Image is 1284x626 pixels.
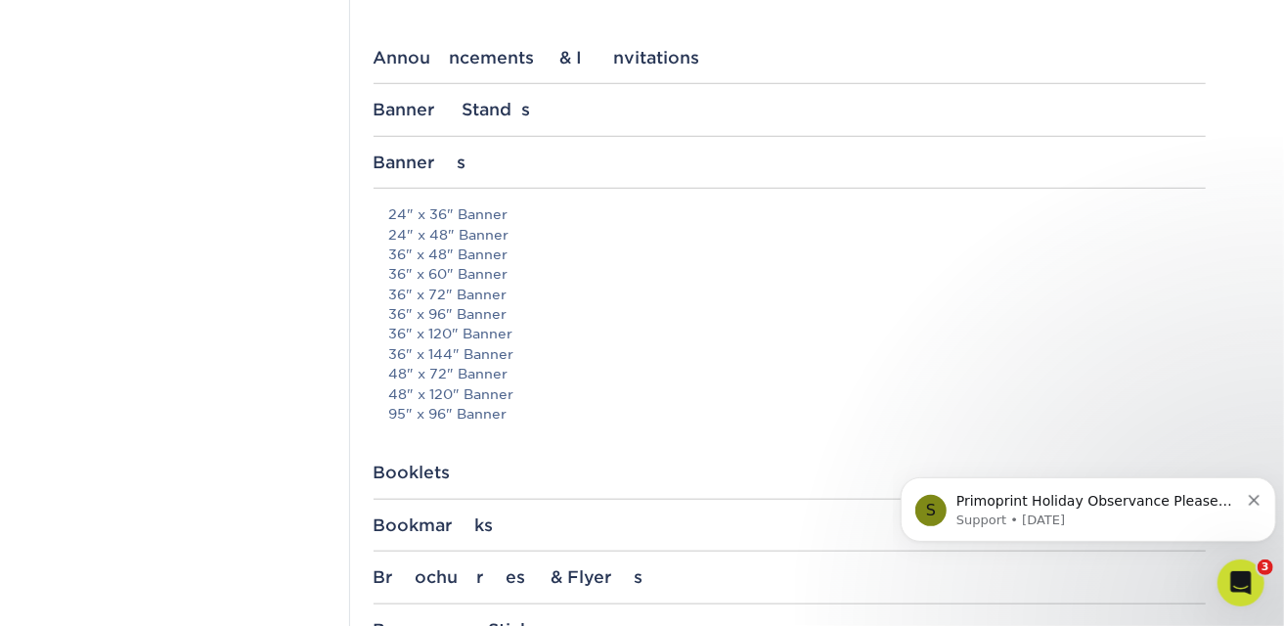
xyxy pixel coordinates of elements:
a: 95" x 96" Banner [389,406,508,422]
a: 36" x 96" Banner [389,306,508,322]
a: 36" x 120" Banner [389,326,513,341]
a: 36" x 48" Banner [389,246,509,262]
div: Banner Stands [374,100,1206,119]
iframe: Google Customer Reviews [5,566,166,619]
a: 24" x 48" Banner [389,227,509,243]
div: Brochures & Flyers [374,567,1206,587]
a: 48" x 72" Banner [389,366,509,381]
iframe: Intercom live chat [1218,559,1264,606]
a: 36" x 72" Banner [389,287,508,302]
a: 36" x 60" Banner [389,266,509,282]
a: 36" x 144" Banner [389,346,514,362]
span: 3 [1258,559,1273,575]
div: Booklets [374,463,1206,482]
div: Bookmarks [374,515,1206,535]
a: 48" x 120" Banner [389,386,514,402]
a: 24" x 36" Banner [389,206,509,222]
div: Banners [374,153,1206,172]
div: Announcements & Invitations [374,48,1206,67]
iframe: Intercom notifications message [893,436,1284,573]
